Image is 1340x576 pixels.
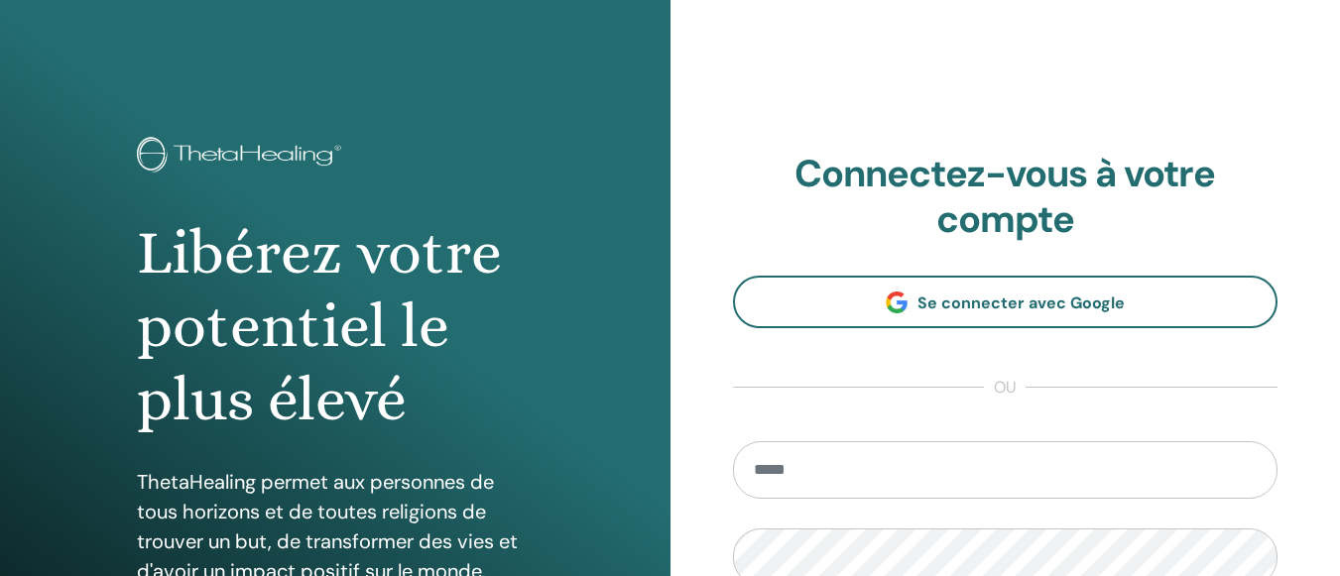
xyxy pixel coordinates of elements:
[984,376,1026,400] span: ou
[733,276,1279,328] a: Se connecter avec Google
[733,152,1279,242] h2: Connectez-vous à votre compte
[917,292,1125,313] span: Se connecter avec Google
[137,216,534,437] h1: Libérez votre potentiel le plus élevé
